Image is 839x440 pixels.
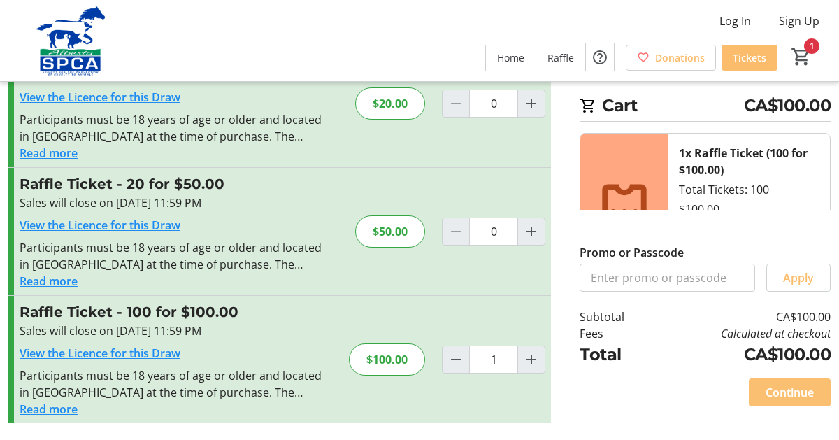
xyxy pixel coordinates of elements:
td: Total [580,342,652,367]
h3: Raffle Ticket - 20 for $50.00 [20,173,325,194]
a: Tickets [722,45,777,71]
a: Home [486,45,536,71]
input: Enter promo or passcode [580,264,755,292]
span: Tickets [733,50,766,65]
span: CA$100.00 [744,93,831,118]
div: Sales will close on [DATE] 11:59 PM [20,322,325,339]
a: View the Licence for this Draw [20,346,180,361]
div: $50.00 [355,215,425,248]
div: Participants must be 18 years of age or older and located in [GEOGRAPHIC_DATA] at the time of pur... [20,111,325,145]
div: Participants must be 18 years of age or older and located in [GEOGRAPHIC_DATA] at the time of pur... [20,239,325,273]
button: Read more [20,401,78,418]
button: Decrement by one [443,346,469,373]
input: Raffle Ticket Quantity [469,218,518,246]
td: Subtotal [580,308,652,325]
span: Apply [783,269,814,286]
button: Continue [749,378,831,406]
div: Total Tickets: 100 [668,134,830,290]
span: Raffle [547,50,574,65]
button: Help [586,43,614,71]
td: Fees [580,325,652,342]
span: Log In [719,13,751,29]
h2: Cart [580,93,831,122]
div: $100.00 [349,343,425,376]
td: Calculated at checkout [652,325,831,342]
label: Promo or Passcode [580,244,684,261]
a: View the Licence for this Draw [20,90,180,105]
div: Sales will close on [DATE] 11:59 PM [20,194,325,211]
span: Home [497,50,524,65]
a: Donations [626,45,716,71]
div: 1x Raffle Ticket (100 for $100.00) [679,145,819,178]
input: Raffle Ticket Quantity [469,346,518,374]
a: Raffle [536,45,585,71]
button: Read more [20,145,78,162]
span: Continue [766,384,814,401]
button: Log In [708,10,762,32]
a: View the Licence for this Draw [20,218,180,233]
button: Increment by one [518,346,545,373]
td: CA$100.00 [652,308,831,325]
div: Participants must be 18 years of age or older and located in [GEOGRAPHIC_DATA] at the time of pur... [20,367,325,401]
span: Sign Up [779,13,819,29]
div: $100.00 [679,201,719,218]
button: Sign Up [768,10,831,32]
button: Apply [766,264,831,292]
button: Cart [789,44,814,69]
div: $20.00 [355,87,425,120]
td: CA$100.00 [652,342,831,367]
h3: Raffle Ticket - 100 for $100.00 [20,301,325,322]
button: Increment by one [518,90,545,117]
img: Alberta SPCA's Logo [8,6,133,76]
span: Donations [655,50,705,65]
button: Increment by one [518,218,545,245]
button: Read more [20,273,78,290]
input: Raffle Ticket Quantity [469,90,518,118]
